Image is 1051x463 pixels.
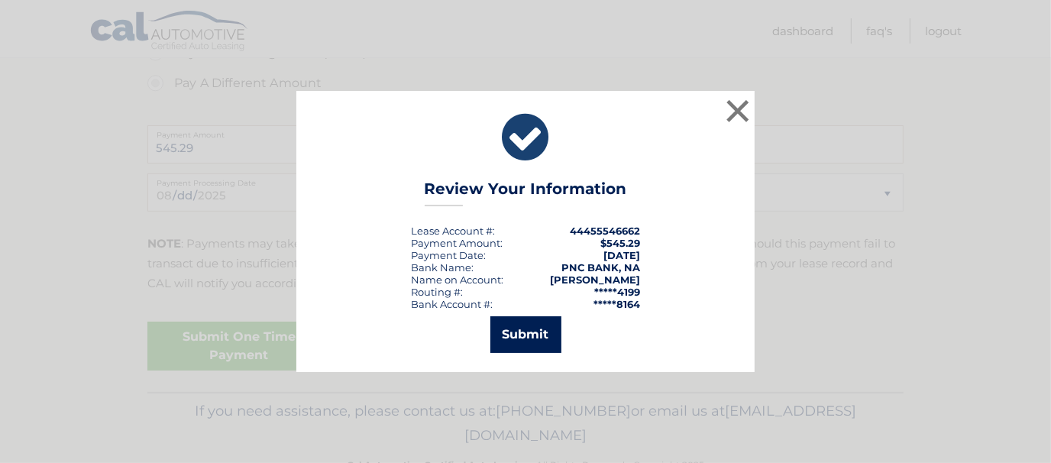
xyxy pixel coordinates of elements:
[411,286,463,298] div: Routing #:
[723,96,753,126] button: ×
[600,237,640,249] span: $545.29
[411,237,503,249] div: Payment Amount:
[550,274,640,286] strong: [PERSON_NAME]
[490,316,561,353] button: Submit
[425,180,627,206] h3: Review Your Information
[570,225,640,237] strong: 44455546662
[411,274,503,286] div: Name on Account:
[411,261,474,274] div: Bank Name:
[561,261,640,274] strong: PNC BANK, NA
[411,249,486,261] div: :
[411,249,483,261] span: Payment Date
[411,298,493,310] div: Bank Account #:
[603,249,640,261] span: [DATE]
[411,225,495,237] div: Lease Account #:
